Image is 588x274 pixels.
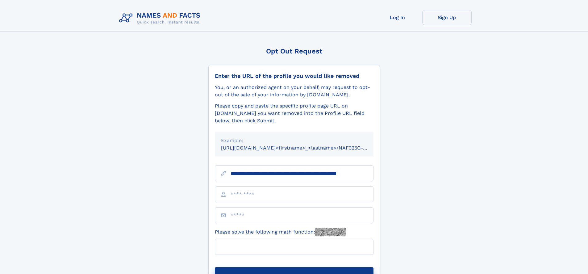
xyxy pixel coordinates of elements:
div: You, or an authorized agent on your behalf, may request to opt-out of the sale of your informatio... [215,84,373,99]
div: Example: [221,137,367,144]
a: Log In [373,10,422,25]
div: Please copy and paste the specific profile page URL on [DOMAIN_NAME] you want removed into the Pr... [215,102,373,124]
small: [URL][DOMAIN_NAME]<firstname>_<lastname>/NAF325G-xxxxxxxx [221,145,385,151]
div: Opt Out Request [208,47,380,55]
img: Logo Names and Facts [117,10,206,27]
div: Enter the URL of the profile you would like removed [215,73,373,79]
a: Sign Up [422,10,472,25]
label: Please solve the following math function: [215,228,346,236]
